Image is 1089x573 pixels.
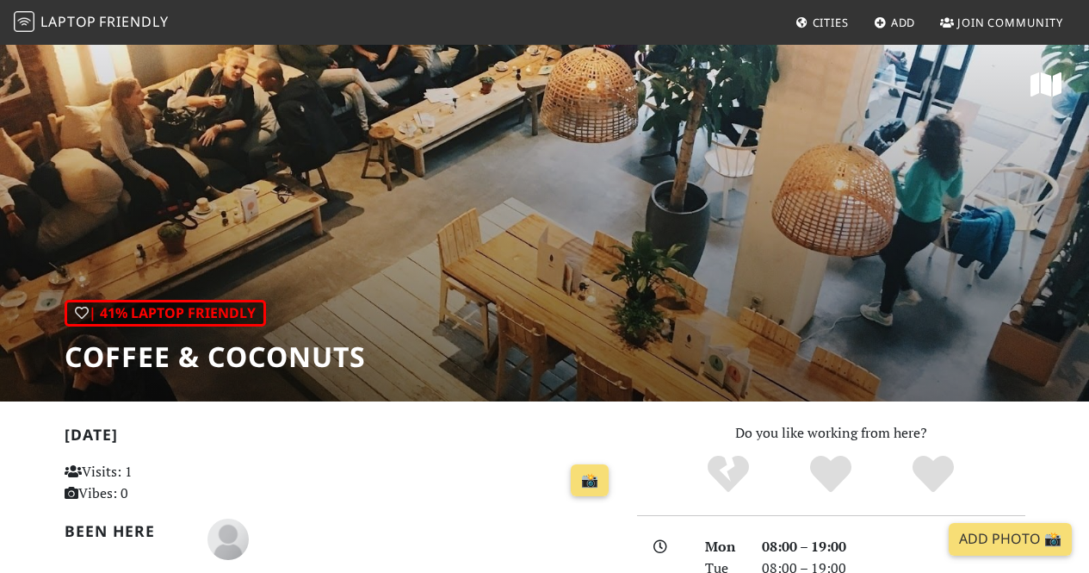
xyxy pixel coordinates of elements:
[65,522,187,540] h2: Been here
[949,523,1072,556] a: Add Photo 📸
[99,12,168,31] span: Friendly
[813,15,849,30] span: Cities
[40,12,96,31] span: Laptop
[933,7,1070,38] a: Join Community
[957,15,1063,30] span: Join Community
[891,15,916,30] span: Add
[882,453,984,496] div: Definitely!
[571,464,609,497] a: 📸
[637,422,1025,445] p: Do you like working from here?
[65,340,366,373] h1: Coffee & Coconuts
[65,461,235,505] p: Visits: 1 Vibes: 0
[695,536,752,558] div: Mon
[789,7,856,38] a: Cities
[14,11,34,32] img: LaptopFriendly
[65,300,266,327] div: | 41% Laptop Friendly
[752,536,1036,558] div: 08:00 – 19:00
[678,453,780,496] div: No
[207,519,249,560] img: blank-535327c66bd565773addf3077783bbfce4b00ec00e9fd257753287c682c7fa38.png
[780,453,882,496] div: Yes
[14,8,169,38] a: LaptopFriendly LaptopFriendly
[65,426,616,451] h2: [DATE]
[207,528,249,547] span: Floor
[867,7,923,38] a: Add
